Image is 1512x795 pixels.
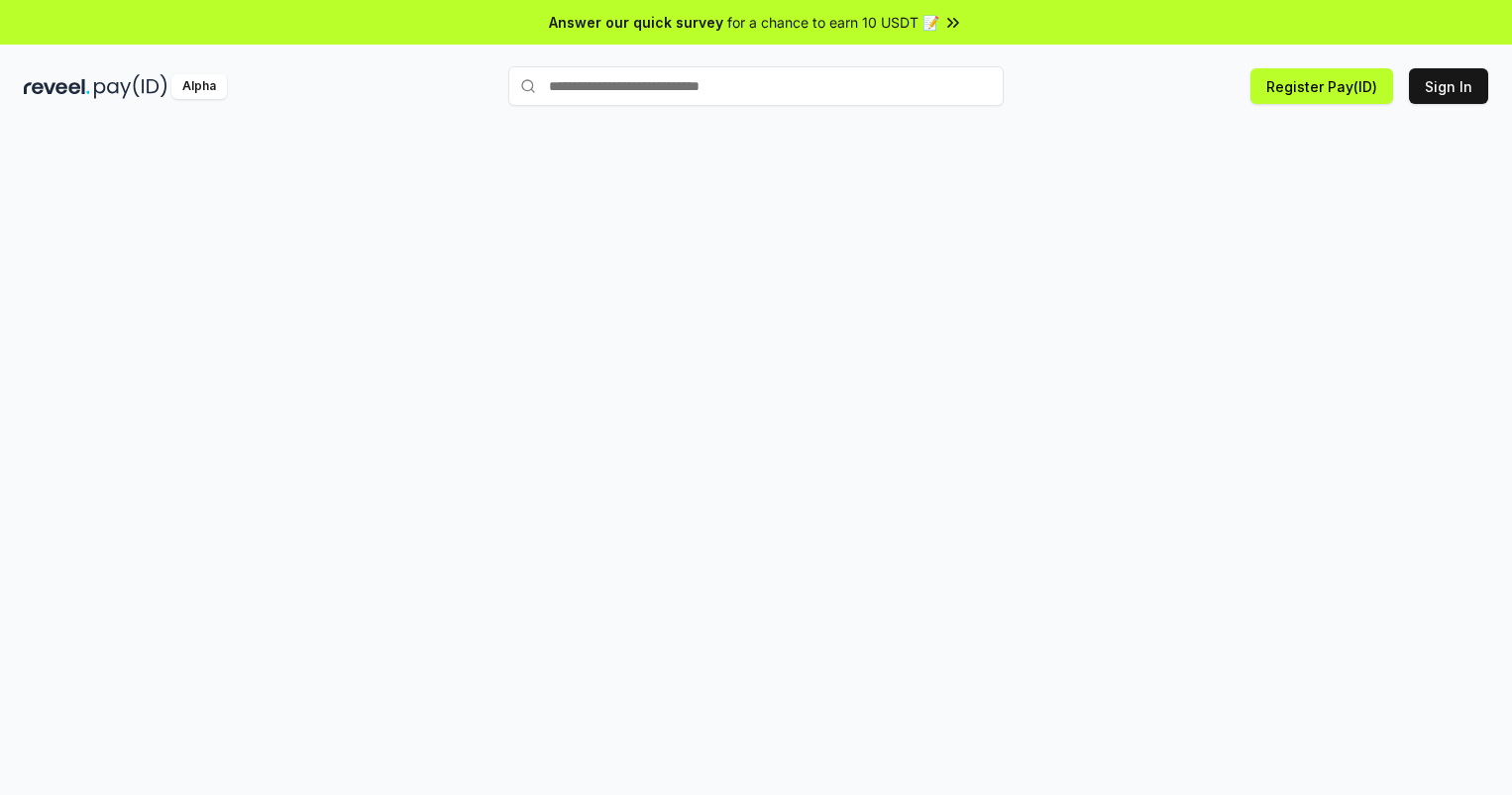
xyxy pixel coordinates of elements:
[549,12,723,33] span: Answer our quick survey
[1409,68,1488,104] button: Sign In
[171,74,227,99] div: Alpha
[94,74,167,99] img: pay_id
[24,74,90,99] img: reveel_dark
[1250,68,1393,104] button: Register Pay(ID)
[727,12,939,33] span: for a chance to earn 10 USDT 📝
